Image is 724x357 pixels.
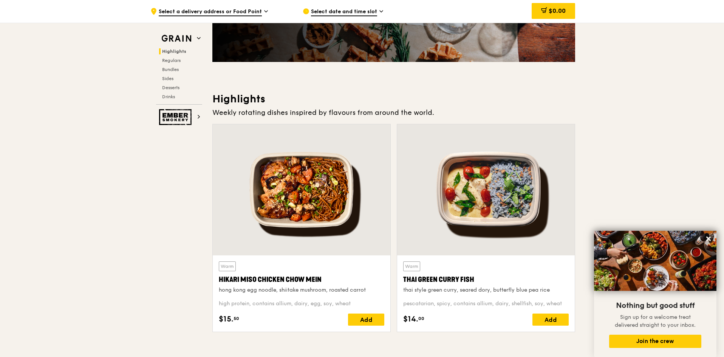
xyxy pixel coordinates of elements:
img: Grain web logo [159,32,194,45]
button: Close [702,233,715,245]
h3: Highlights [212,92,575,106]
div: Hikari Miso Chicken Chow Mein [219,274,384,285]
span: $0.00 [549,7,566,14]
div: hong kong egg noodle, shiitake mushroom, roasted carrot [219,286,384,294]
div: pescatarian, spicy, contains allium, dairy, shellfish, soy, wheat [403,300,569,308]
span: Sign up for a welcome treat delivered straight to your inbox. [615,314,696,328]
span: Regulars [162,58,181,63]
div: Thai Green Curry Fish [403,274,569,285]
span: Select a delivery address or Food Point [159,8,262,16]
span: Sides [162,76,173,81]
img: DSC07876-Edit02-Large.jpeg [594,231,716,291]
span: Drinks [162,94,175,99]
div: Add [532,314,569,326]
button: Join the crew [609,335,701,348]
div: Warm [403,261,420,271]
img: Ember Smokery web logo [159,109,194,125]
span: Desserts [162,85,179,90]
span: Select date and time slot [311,8,377,16]
span: $14. [403,314,418,325]
div: high protein, contains allium, dairy, egg, soy, wheat [219,300,384,308]
div: Add [348,314,384,326]
div: thai style green curry, seared dory, butterfly blue pea rice [403,286,569,294]
span: Highlights [162,49,186,54]
div: Weekly rotating dishes inspired by flavours from around the world. [212,107,575,118]
div: Warm [219,261,236,271]
span: 50 [234,315,239,321]
span: Nothing but good stuff [616,301,695,310]
span: 00 [418,315,424,321]
span: $15. [219,314,234,325]
span: Bundles [162,67,179,72]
